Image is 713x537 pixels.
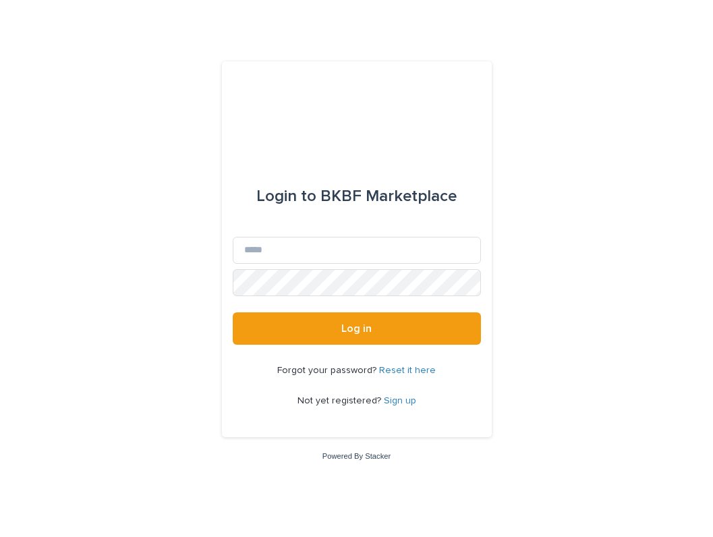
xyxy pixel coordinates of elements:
[341,323,372,334] span: Log in
[233,312,481,345] button: Log in
[322,452,391,460] a: Powered By Stacker
[297,396,384,405] span: Not yet registered?
[256,188,316,204] span: Login to
[384,396,416,405] a: Sign up
[379,366,436,375] a: Reset it here
[256,177,457,215] div: BKBF Marketplace
[277,366,379,375] span: Forgot your password?
[289,94,424,134] img: l65f3yHPToSKODuEVUav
